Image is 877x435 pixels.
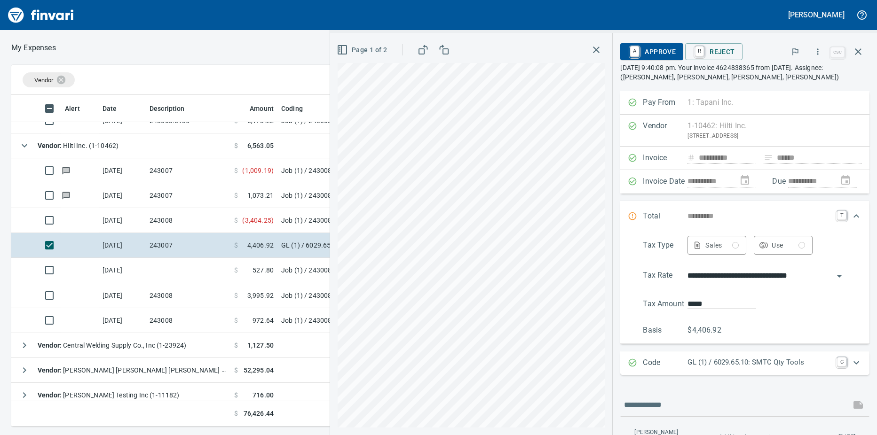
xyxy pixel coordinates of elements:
td: Job (1) / 243008.: Majestic Industrial / 9482. .: Sack and Patch Tilt Panels / 3: Material [277,158,513,183]
p: Tax Rate [643,270,687,283]
strong: Vendor : [38,342,63,349]
span: Description [150,103,185,114]
span: 716.00 [253,390,274,400]
span: Alert [65,103,80,114]
span: 527.80 [253,265,274,275]
strong: Vendor : [38,391,63,399]
span: ( 1,009.19 ) [242,166,274,175]
p: Tax Type [643,240,687,255]
span: Coding [281,103,303,114]
span: Close invoice [828,40,869,63]
span: $ [234,341,238,350]
span: Page 1 of 2 [339,44,387,56]
span: Approve [628,44,676,60]
td: [DATE] [99,283,146,308]
span: 6,563.05 [247,141,274,150]
td: Job (1) / 243008.: Majestic Industrial [277,308,513,333]
span: $ [234,191,238,200]
span: Has messages [61,167,71,173]
button: Flag [785,41,806,62]
span: $ [234,216,238,225]
td: Job (1) / 243008.: Majestic Industrial [277,258,513,283]
button: AApprove [620,43,683,60]
span: [PERSON_NAME] Testing Inc (1-11182) [38,391,179,399]
a: A [630,46,639,56]
span: Vendor [34,77,53,84]
span: $ [234,141,238,150]
span: $ [234,365,238,375]
p: Total [643,210,687,223]
td: Job (1) / 243008.: Majestic Industrial / 9482. .: Sack and Patch Tilt Panels / 3: Material [277,183,513,208]
td: Job (1) / 243008.: Majestic Industrial [277,208,513,233]
span: 3,995.92 [247,291,274,300]
button: Open [833,270,846,283]
span: [PERSON_NAME] [PERSON_NAME] [PERSON_NAME] + Rigging (1-10699) [38,365,280,373]
td: [DATE] [99,208,146,233]
span: $ [234,241,238,250]
strong: Vendor : [38,366,63,374]
span: $ [234,291,238,300]
p: Code [643,357,687,369]
p: $4,406.92 [687,325,732,336]
span: Has messages [61,192,71,198]
p: Tax Amount [643,298,687,310]
strong: Vendor : [38,142,63,149]
h5: [PERSON_NAME] [788,10,845,20]
span: $ [234,390,238,400]
span: ( 3,404.25 ) [242,216,274,225]
div: Vendor [23,72,75,87]
span: 1,127.50 [247,341,274,350]
div: Expand [620,351,869,375]
a: C [837,357,846,366]
span: 1,073.21 [247,191,274,200]
span: 972.64 [253,316,274,325]
nav: breadcrumb [11,42,56,54]
a: T [837,210,846,220]
button: Use [754,236,813,255]
span: Amount [250,103,274,114]
button: RReject [685,43,742,60]
p: My Expenses [11,42,56,54]
span: 76,426.44 [244,409,274,419]
span: 4,406.92 [247,241,274,250]
span: Description [150,103,197,114]
td: [DATE] [99,258,146,283]
td: 243008 [146,283,230,308]
button: [PERSON_NAME] [786,8,847,22]
button: Page 1 of 2 [335,41,391,59]
button: Sales [687,236,746,255]
td: 243008 [146,308,230,333]
span: $ [234,316,238,325]
span: Reject [693,44,735,60]
span: Amount [237,103,274,114]
span: $ [234,166,238,175]
div: Expand [620,232,869,344]
button: More [807,41,828,62]
span: Date [103,103,129,114]
td: 243007 [146,233,230,258]
img: Finvari [6,4,76,26]
div: Use [772,240,805,251]
a: esc [830,47,845,57]
span: This records your message into the invoice and notifies anyone mentioned [847,394,869,416]
p: GL (1) / 6029.65.10: SMTC Qty Tools [687,357,831,368]
span: 52,295.04 [244,365,274,375]
td: 243008 [146,208,230,233]
span: Central Welding Supply Co., Inc (1-23924) [38,342,186,349]
td: Job (1) / 243008.: Majestic Industrial [277,283,513,308]
p: [DATE] 9:40:08 pm. Your invoice 4624838365 from [DATE]. Assignee: ([PERSON_NAME], [PERSON_NAME], ... [620,63,869,82]
td: [DATE] [99,233,146,258]
p: Basis [643,325,687,336]
td: [DATE] [99,308,146,333]
span: $ [234,265,238,275]
span: $ [234,409,238,419]
span: Hilti Inc. (1-10462) [38,142,119,149]
td: GL (1) / 6029.65.10: SMTC Qty Tools [277,233,513,258]
a: R [695,46,704,56]
div: Expand [620,201,869,232]
td: [DATE] [99,183,146,208]
td: 243007 [146,158,230,183]
td: [DATE] [99,158,146,183]
span: Date [103,103,117,114]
